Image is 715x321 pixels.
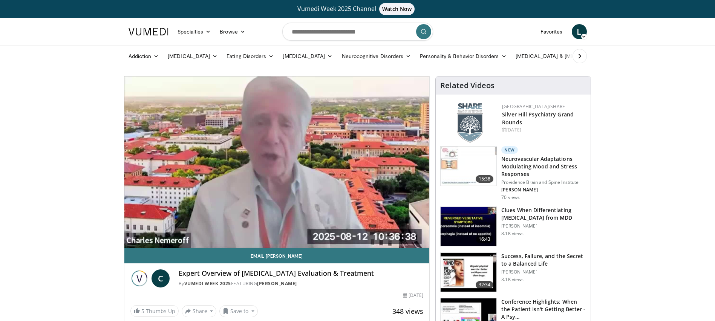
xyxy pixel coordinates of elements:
a: [PERSON_NAME] [257,280,297,287]
img: 7307c1c9-cd96-462b-8187-bd7a74dc6cb1.150x105_q85_crop-smart_upscale.jpg [441,253,496,292]
a: [MEDICAL_DATA] [278,49,337,64]
img: 4562edde-ec7e-4758-8328-0659f7ef333d.150x105_q85_crop-smart_upscale.jpg [441,147,496,186]
a: Vumedi Week 2025 [184,280,231,287]
div: [DATE] [502,127,585,133]
a: Specialties [173,24,216,39]
a: [MEDICAL_DATA] [163,49,222,64]
p: 8.1K views [501,231,524,237]
button: Save to [219,305,258,317]
p: New [501,146,518,154]
span: 348 views [392,307,423,316]
div: By FEATURING [179,280,424,287]
span: Watch Now [379,3,415,15]
video-js: Video Player [124,76,430,248]
span: 5 [141,307,144,315]
button: Share [182,305,217,317]
div: [DATE] [403,292,423,299]
p: [PERSON_NAME] [501,187,586,193]
p: [PERSON_NAME] [501,269,586,275]
a: [GEOGRAPHIC_DATA]/SHARE [502,103,565,110]
input: Search topics, interventions [282,23,433,41]
span: 32:34 [476,281,494,289]
a: Favorites [536,24,567,39]
a: L [572,24,587,39]
a: 32:34 Success, Failure, and the Secret to a Balanced Life [PERSON_NAME] 3.1K views [440,252,586,292]
img: Vumedi Week 2025 [130,269,149,287]
a: Browse [215,24,250,39]
img: f8aaeb6d-318f-4fcf-bd1d-54ce21f29e87.png.150x105_q85_autocrop_double_scale_upscale_version-0.2.png [457,103,483,143]
h4: Expert Overview of [MEDICAL_DATA] Evaluation & Treatment [179,269,424,278]
span: 15:38 [476,175,494,183]
p: Providence Brain and Spine Institute [501,179,586,185]
a: 5 Thumbs Up [130,305,179,317]
h3: Clues When Differentiating [MEDICAL_DATA] from MDD [501,206,586,222]
p: 3.1K views [501,277,524,283]
a: [MEDICAL_DATA] & [MEDICAL_DATA] [511,49,619,64]
a: 15:38 New Neurovascular Adaptations Modulating Mood and Stress Responses Providence Brain and Spi... [440,146,586,200]
img: a6520382-d332-4ed3-9891-ee688fa49237.150x105_q85_crop-smart_upscale.jpg [441,207,496,246]
p: [PERSON_NAME] [501,223,586,229]
h3: Conference Highlights: When the Patient Isn't Getting Better - A Psy… [501,298,586,321]
a: Addiction [124,49,164,64]
a: Eating Disorders [222,49,278,64]
a: 16:43 Clues When Differentiating [MEDICAL_DATA] from MDD [PERSON_NAME] 8.1K views [440,206,586,246]
a: Email [PERSON_NAME] [124,248,430,263]
img: VuMedi Logo [129,28,168,35]
h3: Success, Failure, and the Secret to a Balanced Life [501,252,586,267]
span: 16:43 [476,235,494,243]
a: Personality & Behavior Disorders [415,49,511,64]
h3: Neurovascular Adaptations Modulating Mood and Stress Responses [501,155,586,178]
a: Neurocognitive Disorders [337,49,416,64]
a: Vumedi Week 2025 ChannelWatch Now [130,3,586,15]
p: 70 views [501,194,520,200]
a: Silver Hill Psychiatry Grand Rounds [502,111,574,126]
h4: Related Videos [440,81,495,90]
a: C [152,269,170,287]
